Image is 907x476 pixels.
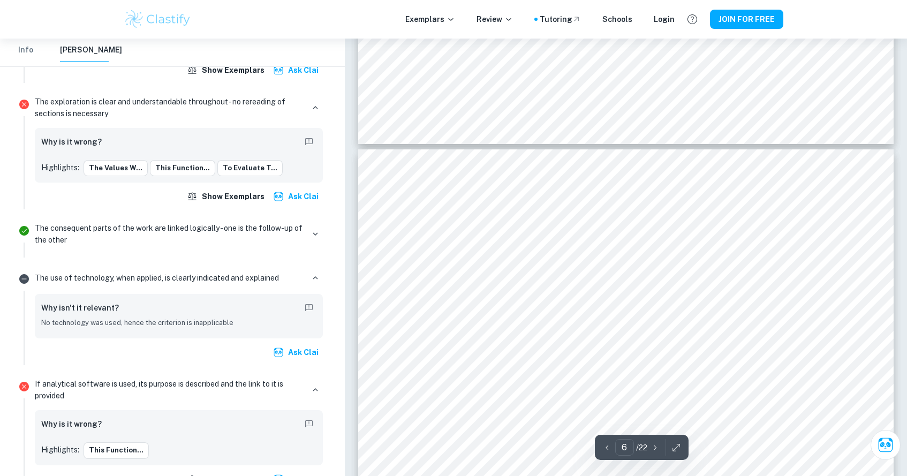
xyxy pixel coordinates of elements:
[217,160,283,176] button: To evaluate t...
[124,9,192,30] img: Clastify logo
[271,343,323,362] button: Ask Clai
[84,160,148,176] button: The values w...
[185,187,269,206] button: Show exemplars
[41,318,316,328] p: No technology was used, hence the criterion is inapplicable
[271,187,323,206] button: Ask Clai
[602,13,632,25] a: Schools
[60,39,122,62] button: [PERSON_NAME]
[185,61,269,80] button: Show exemplars
[41,136,102,148] h6: Why is it wrong?
[273,191,284,202] img: clai.svg
[18,273,31,285] svg: Not relevant
[273,347,284,358] img: clai.svg
[41,444,79,456] p: Highlights:
[683,10,701,28] button: Help and Feedback
[35,378,304,402] p: If analytical software is used, its purpose is described and the link to it is provided
[540,13,581,25] a: Tutoring
[710,10,783,29] button: JOIN FOR FREE
[271,61,323,80] button: Ask Clai
[18,224,31,237] svg: Correct
[41,418,102,430] h6: Why is it wrong?
[301,417,316,432] button: Report mistake/confusion
[18,380,31,393] svg: Incorrect
[35,222,304,246] p: The consequent parts of the work are linked logically - one is the follow-up of the other
[18,98,31,111] svg: Incorrect
[84,442,149,458] button: This function...
[477,13,513,25] p: Review
[301,300,316,315] button: Report mistake/confusion
[150,160,215,176] button: This function...
[273,65,284,75] img: clai.svg
[301,134,316,149] button: Report mistake/confusion
[871,430,901,460] button: Ask Clai
[13,39,39,62] button: Info
[35,272,279,284] p: The use of technology, when applied, is clearly indicated and explained
[41,302,119,314] h6: Why isn't it relevant?
[636,442,647,454] p: / 22
[41,162,79,173] p: Highlights:
[405,13,455,25] p: Exemplars
[654,13,675,25] a: Login
[35,96,304,119] p: The exploration is clear and understandable throughout - no rereading of sections is necessary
